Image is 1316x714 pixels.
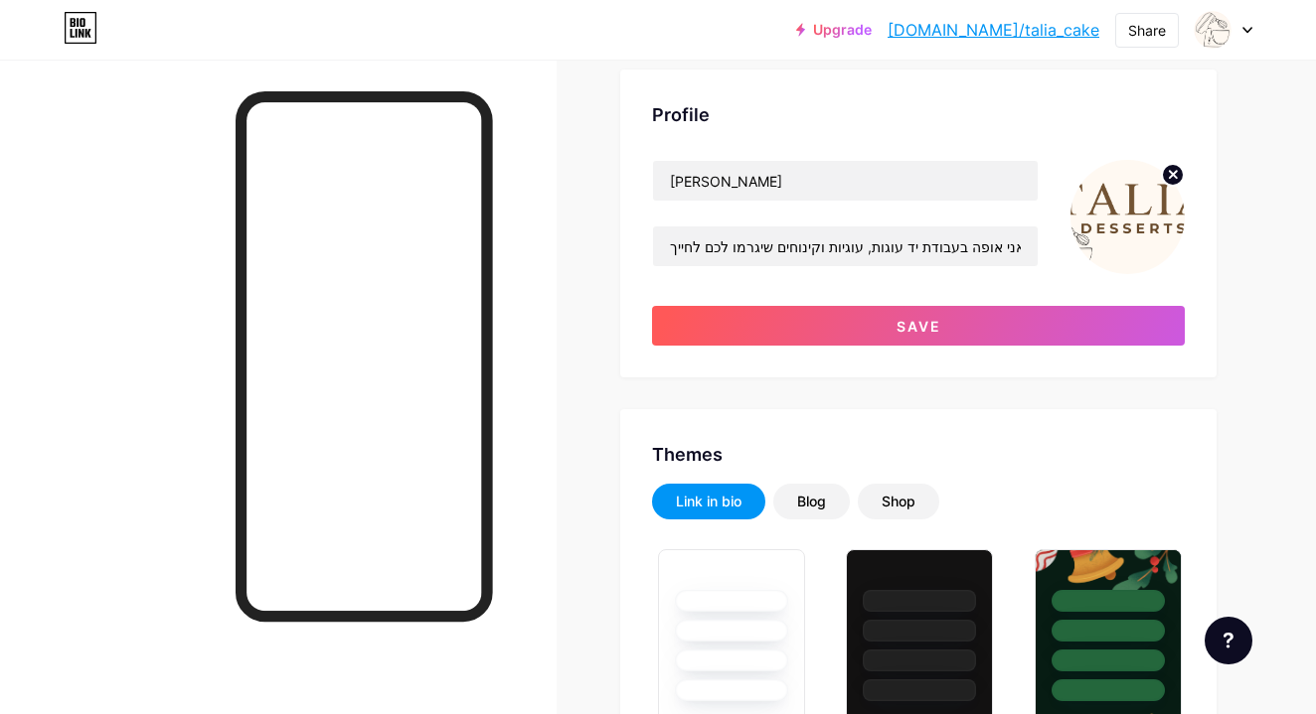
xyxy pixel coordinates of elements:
div: Share [1128,20,1166,41]
div: Blog [797,492,826,511]
div: Profile [652,101,1185,128]
a: [DOMAIN_NAME]/talia_cake [888,18,1099,42]
input: Name [653,161,1038,201]
span: Save [897,318,941,335]
img: talia_cake [1194,11,1232,49]
button: Save [652,306,1185,346]
div: Shop [882,492,915,511]
a: Upgrade [796,22,872,38]
div: Link in bio [676,492,741,511]
div: Themes [652,441,1185,468]
input: Bio [653,226,1038,266]
img: talia_cake [1070,160,1185,274]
